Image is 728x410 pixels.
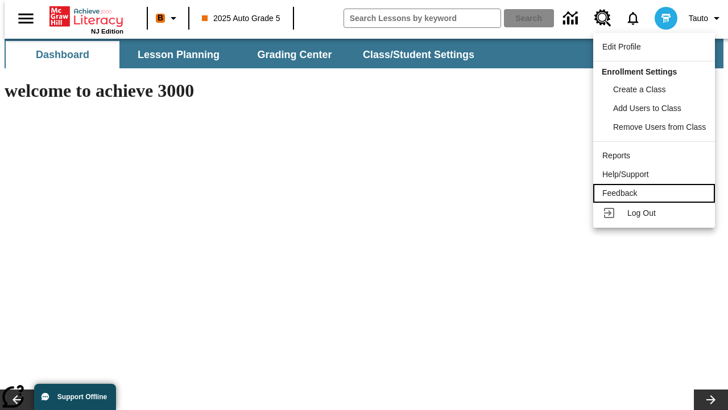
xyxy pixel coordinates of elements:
span: Reports [602,151,630,160]
span: Add Users to Class [613,104,681,113]
span: Enrollment Settings [602,67,677,76]
span: Edit Profile [602,42,641,51]
span: Log Out [627,208,656,218]
span: Feedback [602,188,637,198]
span: Remove Users from Class [613,122,706,132]
span: Help/Support [602,170,649,179]
span: Create a Class [613,85,666,94]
